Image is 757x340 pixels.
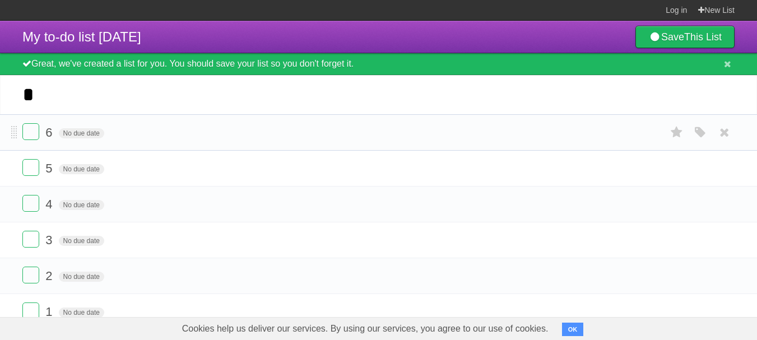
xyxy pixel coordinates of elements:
label: Done [22,231,39,248]
span: Cookies help us deliver our services. By using our services, you agree to our use of cookies. [171,318,560,340]
label: Done [22,267,39,283]
span: 6 [45,125,55,139]
span: 5 [45,161,55,175]
a: SaveThis List [635,26,735,48]
span: My to-do list [DATE] [22,29,141,44]
label: Star task [666,123,688,142]
span: 3 [45,233,55,247]
label: Done [22,302,39,319]
b: This List [684,31,722,43]
span: No due date [59,128,104,138]
label: Done [22,159,39,176]
span: No due date [59,164,104,174]
span: No due date [59,200,104,210]
label: Done [22,195,39,212]
span: 1 [45,305,55,319]
span: No due date [59,308,104,318]
span: No due date [59,236,104,246]
span: 4 [45,197,55,211]
span: No due date [59,272,104,282]
label: Done [22,123,39,140]
button: OK [562,323,584,336]
span: 2 [45,269,55,283]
